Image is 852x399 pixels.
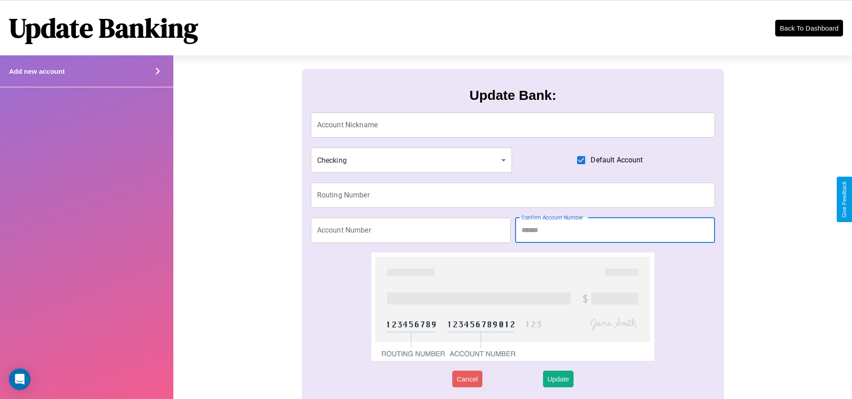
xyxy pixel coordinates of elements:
[543,371,574,387] button: Update
[521,214,583,221] label: Confirm Account Number
[9,9,198,46] h1: Update Banking
[9,67,65,75] h4: Add new account
[452,371,482,387] button: Cancel
[469,88,556,103] h3: Update Bank:
[371,252,655,361] img: check
[9,368,31,390] div: Open Intercom Messenger
[775,20,843,36] button: Back To Dashboard
[311,148,512,173] div: Checking
[591,155,643,166] span: Default Account
[841,181,848,218] div: Give Feedback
